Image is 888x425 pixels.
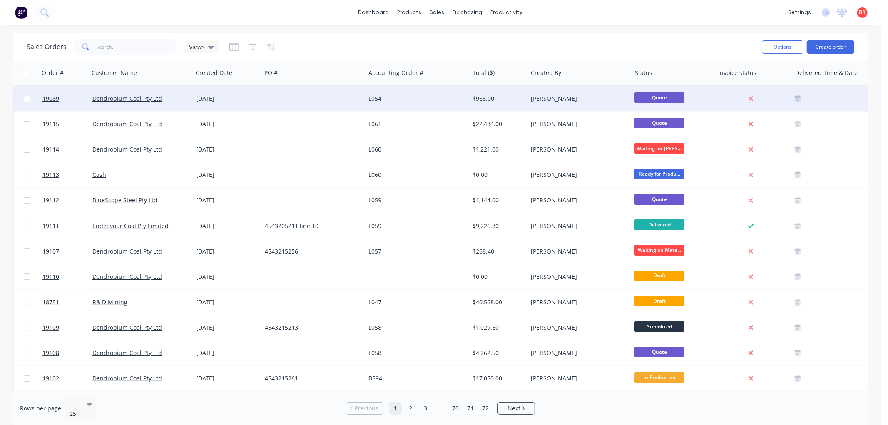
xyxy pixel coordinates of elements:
[265,247,357,256] div: 4543215256
[369,94,461,103] div: L054
[92,298,127,306] a: R& D Mining
[92,323,162,331] a: Dendrobium Coal Pty Ltd
[196,273,258,281] div: [DATE]
[859,9,866,16] span: BR
[634,347,684,357] span: Quote
[419,402,432,415] a: Page 3
[42,214,92,239] a: 19111
[92,247,162,255] a: Dendrobium Coal Pty Ltd
[196,196,258,204] div: [DATE]
[92,273,162,281] a: Dendrobium Coal Pty Ltd
[449,402,462,415] a: Page 70
[92,374,162,382] a: Dendrobium Coal Pty Ltd
[42,120,59,128] span: 19115
[473,273,522,281] div: $0.00
[196,94,258,103] div: [DATE]
[634,296,684,306] span: Draft
[531,298,623,306] div: [PERSON_NAME]
[531,247,623,256] div: [PERSON_NAME]
[369,145,461,154] div: L060
[634,143,684,154] span: Waiting for [PERSON_NAME]
[473,145,522,154] div: $1,221.00
[473,171,522,179] div: $0.00
[265,323,357,332] div: 4543215213
[42,273,59,281] span: 19110
[479,402,492,415] a: Page 72
[369,171,461,179] div: L060
[473,222,522,230] div: $9,226.80
[473,298,522,306] div: $40,568.00
[92,120,162,128] a: Dendrobium Coal Pty Ltd
[369,374,461,383] div: B594
[42,145,59,154] span: 19114
[42,112,92,137] a: 19115
[473,247,522,256] div: $268.40
[42,264,92,289] a: 19110
[795,69,858,77] div: Delivered Time & Date
[507,404,520,413] span: Next
[42,196,59,204] span: 19112
[634,169,684,179] span: Ready for Produ...
[464,402,477,415] a: Page 71
[42,137,92,162] a: 19114
[196,247,258,256] div: [DATE]
[369,196,461,204] div: L059
[404,402,417,415] a: Page 2
[196,222,258,230] div: [DATE]
[393,6,426,19] div: products
[92,222,169,230] a: Endeavour Coal Pty Limited
[531,196,623,204] div: [PERSON_NAME]
[42,162,92,187] a: 19113
[531,349,623,357] div: [PERSON_NAME]
[265,374,357,383] div: 4543215261
[196,69,232,77] div: Created Date
[196,120,258,128] div: [DATE]
[42,374,59,383] span: 19102
[42,340,92,365] a: 19108
[784,6,815,19] div: settings
[473,323,522,332] div: $1,029.60
[196,374,258,383] div: [DATE]
[42,315,92,340] a: 19109
[42,239,92,264] a: 19107
[27,43,67,51] h1: Sales Orders
[531,171,623,179] div: [PERSON_NAME]
[354,6,393,19] a: dashboard
[369,247,461,256] div: L057
[473,196,522,204] div: $1,144.00
[368,69,423,77] div: Accounting Order #
[473,374,522,383] div: $17,050.00
[196,298,258,306] div: [DATE]
[473,69,495,77] div: Total ($)
[369,120,461,128] div: L061
[92,196,157,204] a: BlueScope Steel Pty Ltd
[634,271,684,281] span: Draft
[264,69,278,77] div: PO #
[531,222,623,230] div: [PERSON_NAME]
[92,145,162,153] a: Dendrobium Coal Pty Ltd
[634,219,684,230] span: Delivered
[531,323,623,332] div: [PERSON_NAME]
[531,69,561,77] div: Created By
[92,171,106,179] a: Cash
[498,404,535,413] a: Next page
[355,404,379,413] span: Previous
[531,273,623,281] div: [PERSON_NAME]
[42,247,59,256] span: 19107
[42,349,59,357] span: 19108
[369,298,461,306] div: L047
[196,349,258,357] div: [DATE]
[634,321,684,332] span: Submitted
[42,298,59,306] span: 18751
[343,402,538,415] ul: Pagination
[807,40,854,54] button: Create order
[42,323,59,332] span: 19109
[15,6,27,19] img: Factory
[634,118,684,128] span: Quote
[473,120,522,128] div: $22,484.00
[473,349,522,357] div: $4,262.50
[42,86,92,111] a: 19089
[718,69,756,77] div: Invoice status
[487,6,527,19] div: productivity
[97,39,178,55] input: Search...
